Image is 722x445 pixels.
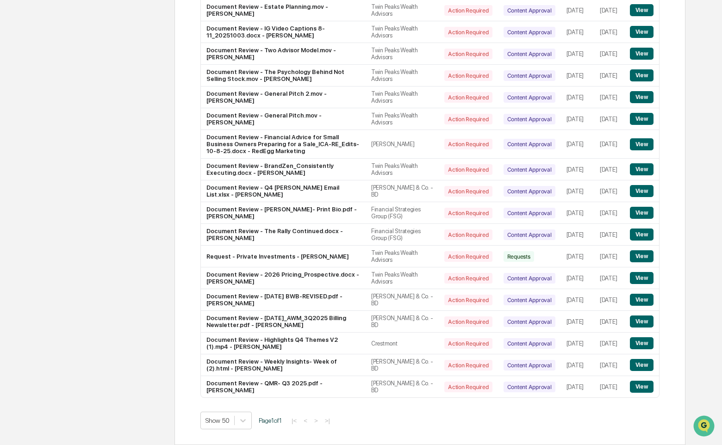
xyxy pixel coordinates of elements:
td: [DATE] [594,289,624,311]
div: Content Approval [504,338,555,349]
td: Document Review - BrandZen_Consistently Executing.docx - [PERSON_NAME] [201,159,366,180]
button: View [630,359,654,371]
div: Action Required [444,360,492,371]
div: Action Required [444,273,492,284]
td: Twin Peaks Wealth Advisors [366,267,439,289]
button: View [630,138,654,150]
td: Document Review - [DATE] BWB-REVISED.pdf - [PERSON_NAME] [201,289,366,311]
td: [DATE] [561,267,594,289]
button: Start new chat [157,74,168,85]
td: [PERSON_NAME] & Co. - BD [366,180,439,202]
div: We're available if you need us! [31,80,117,87]
td: [DATE] [594,65,624,87]
div: Action Required [444,70,492,81]
div: Content Approval [504,229,555,240]
td: [DATE] [594,246,624,267]
button: View [630,229,654,241]
td: [DATE] [561,87,594,108]
button: View [630,26,654,38]
td: [DATE] [561,376,594,397]
div: Action Required [444,295,492,305]
div: Action Required [444,316,492,327]
td: Document Review - General Pitch.mov - [PERSON_NAME] [201,108,366,130]
div: Requests [504,251,534,262]
td: [DATE] [594,159,624,180]
td: [DATE] [561,21,594,43]
td: [DATE] [594,108,624,130]
div: Content Approval [504,273,555,284]
button: View [630,4,654,16]
td: [DATE] [561,202,594,224]
td: [PERSON_NAME] & Co. - BD [366,354,439,376]
span: Pylon [92,157,112,164]
button: View [630,250,654,262]
td: [DATE] [594,180,624,202]
td: Document Review - IG Video Captions 8-11_20251003.docx - [PERSON_NAME] [201,21,366,43]
td: Document Review - The Rally Continued.docx - [PERSON_NAME] [201,224,366,246]
p: How can we help? [9,19,168,34]
div: Content Approval [504,186,555,197]
span: Preclearance [19,117,60,126]
td: Twin Peaks Wealth Advisors [366,87,439,108]
div: Action Required [444,114,492,124]
div: Action Required [444,186,492,197]
td: [PERSON_NAME] & Co. - BD [366,376,439,397]
div: Content Approval [504,27,555,37]
td: [DATE] [561,246,594,267]
td: [DATE] [561,159,594,180]
div: Start new chat [31,71,152,80]
span: Page 1 of 1 [259,417,282,424]
div: Action Required [444,251,492,262]
div: 🔎 [9,135,17,142]
td: Twin Peaks Wealth Advisors [366,246,439,267]
td: [DATE] [594,43,624,65]
td: Twin Peaks Wealth Advisors [366,43,439,65]
div: Content Approval [504,139,555,149]
td: Request - Private Investments - [PERSON_NAME] [201,246,366,267]
td: [DATE] [594,224,624,246]
div: 🗄️ [67,117,75,125]
button: > [311,417,321,425]
td: [DATE] [594,333,624,354]
td: [DATE] [594,311,624,333]
td: Document Review - Two Advisor Model.mov - [PERSON_NAME] [201,43,366,65]
td: Twin Peaks Wealth Advisors [366,108,439,130]
td: Document Review - QMR- Q3 2025.pdf - [PERSON_NAME] [201,376,366,397]
td: [PERSON_NAME] & Co. - BD [366,311,439,333]
td: Financial Strategies Group (FSG) [366,224,439,246]
td: [PERSON_NAME] [366,130,439,159]
button: View [630,272,654,284]
div: Content Approval [504,382,555,392]
td: [DATE] [561,311,594,333]
td: [DATE] [594,354,624,376]
div: Action Required [444,139,492,149]
td: Twin Peaks Wealth Advisors [366,21,439,43]
td: Document Review - Highlights Q4 Themes V2 (1).mp4 - [PERSON_NAME] [201,333,366,354]
td: Document Review - 2026 Pricing_Prospective.docx - [PERSON_NAME] [201,267,366,289]
button: View [630,163,654,175]
td: Document Review - The Psychology Behind Not Selling Stock.mov - [PERSON_NAME] [201,65,366,87]
span: Data Lookup [19,134,58,143]
div: 🖐️ [9,117,17,125]
td: Twin Peaks Wealth Advisors [366,65,439,87]
td: [PERSON_NAME] & Co. - BD [366,289,439,311]
div: Content Approval [504,295,555,305]
div: Action Required [444,164,492,175]
td: [DATE] [561,354,594,376]
td: [DATE] [561,224,594,246]
div: Action Required [444,92,492,103]
td: [DATE] [561,43,594,65]
div: Action Required [444,382,492,392]
a: Powered byPylon [65,156,112,164]
div: Content Approval [504,92,555,103]
td: Document Review - Q4 [PERSON_NAME] Email List.xlsx - [PERSON_NAME] [201,180,366,202]
button: View [630,91,654,103]
td: [DATE] [594,267,624,289]
div: Action Required [444,229,492,240]
a: 🗄️Attestations [63,113,118,130]
a: 🖐️Preclearance [6,113,63,130]
div: Content Approval [504,164,555,175]
button: View [630,113,654,125]
span: Attestations [76,117,115,126]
